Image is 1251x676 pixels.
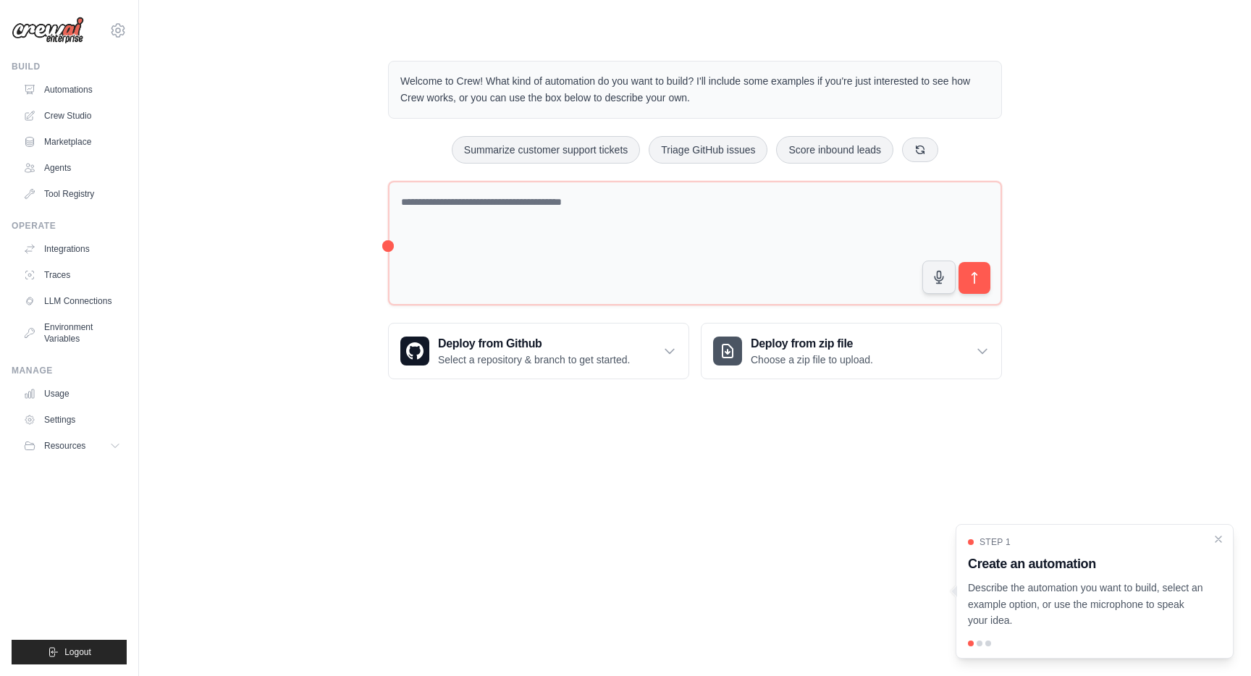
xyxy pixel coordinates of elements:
[776,136,893,164] button: Score inbound leads
[17,182,127,206] a: Tool Registry
[751,352,873,367] p: Choose a zip file to upload.
[17,316,127,350] a: Environment Variables
[400,73,990,106] p: Welcome to Crew! What kind of automation do you want to build? I'll include some examples if you'...
[968,554,1204,574] h3: Create an automation
[17,434,127,457] button: Resources
[17,156,127,179] a: Agents
[17,237,127,261] a: Integrations
[12,17,84,44] img: Logo
[438,335,630,352] h3: Deploy from Github
[12,365,127,376] div: Manage
[12,220,127,232] div: Operate
[17,408,127,431] a: Settings
[44,440,85,452] span: Resources
[12,640,127,664] button: Logout
[17,104,127,127] a: Crew Studio
[17,382,127,405] a: Usage
[12,61,127,72] div: Build
[751,335,873,352] h3: Deploy from zip file
[17,290,127,313] a: LLM Connections
[980,536,1011,548] span: Step 1
[452,136,640,164] button: Summarize customer support tickets
[17,263,127,287] a: Traces
[1213,533,1224,545] button: Close walkthrough
[17,130,127,153] a: Marketplace
[968,580,1204,629] p: Describe the automation you want to build, select an example option, or use the microphone to spe...
[438,352,630,367] p: Select a repository & branch to get started.
[649,136,767,164] button: Triage GitHub issues
[17,78,127,101] a: Automations
[64,646,91,658] span: Logout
